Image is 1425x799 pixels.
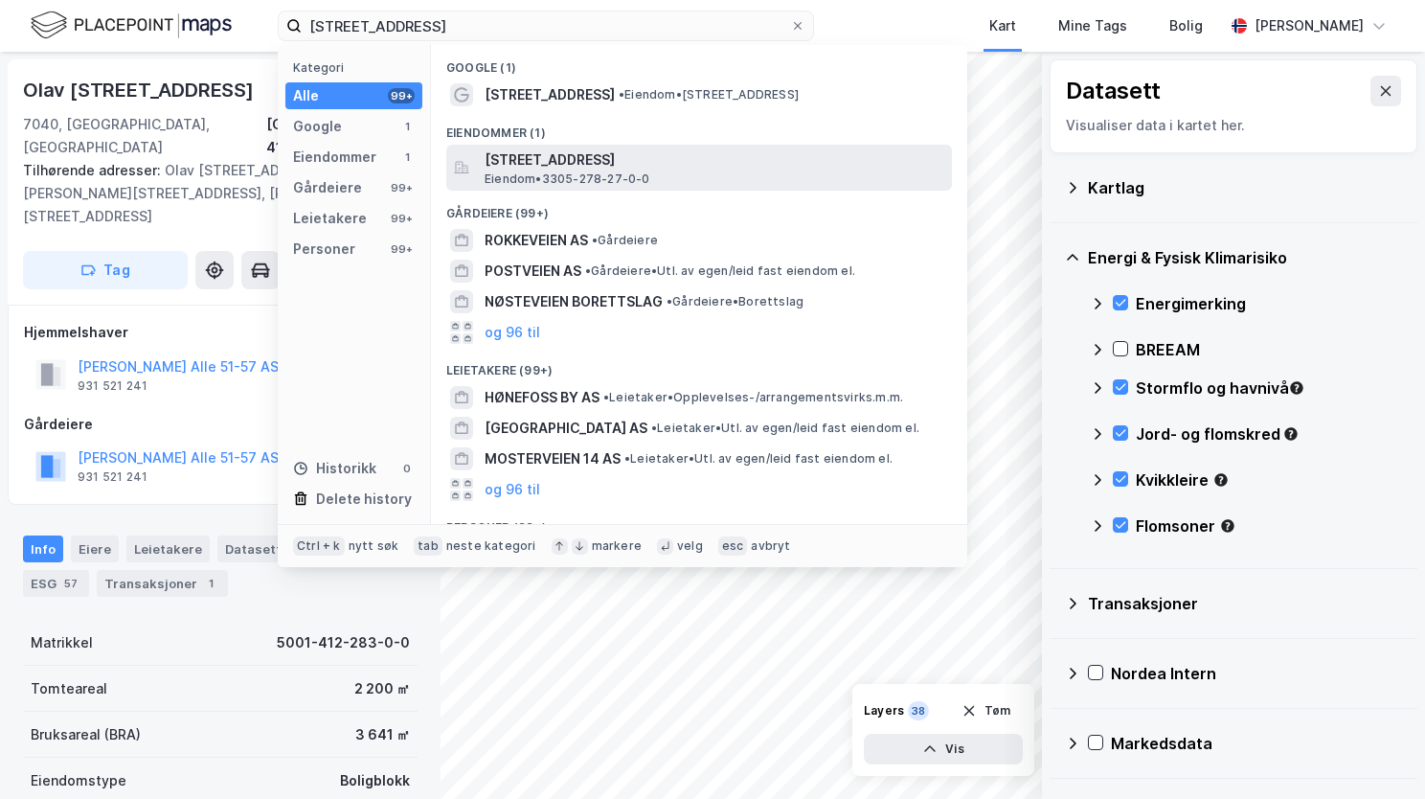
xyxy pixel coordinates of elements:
div: Eiere [71,536,119,562]
div: 1 [201,574,220,593]
div: Datasett [217,536,289,562]
div: [PERSON_NAME] [1255,14,1364,37]
div: Energi & Fysisk Klimarisiko [1088,246,1402,269]
div: 99+ [388,88,415,103]
span: • [592,233,598,247]
span: [STREET_ADDRESS] [485,83,615,106]
div: Kategori [293,60,422,75]
div: avbryt [751,538,790,554]
div: Flomsoner [1136,514,1402,537]
div: Tooltip anchor [1219,517,1236,535]
img: logo.f888ab2527a4732fd821a326f86c7f29.svg [31,9,232,42]
div: 1 [399,119,415,134]
div: 1 [399,149,415,165]
span: • [603,390,609,404]
div: Ctrl + k [293,536,345,556]
div: 2 200 ㎡ [354,677,410,700]
div: 931 521 241 [78,378,147,394]
div: Eiendommer [293,146,376,169]
div: 38 [908,701,929,720]
div: Mine Tags [1058,14,1127,37]
div: Datasett [1066,76,1161,106]
span: [GEOGRAPHIC_DATA] AS [485,417,647,440]
div: 99+ [388,180,415,195]
div: ESG [23,570,89,597]
span: • [624,451,630,466]
span: Gårdeiere [592,233,658,248]
div: Gårdeiere (99+) [431,191,967,225]
div: markere [592,538,642,554]
div: Energimerking [1136,292,1402,315]
span: Gårdeiere • Utl. av egen/leid fast eiendom el. [585,263,855,279]
div: 7040, [GEOGRAPHIC_DATA], [GEOGRAPHIC_DATA] [23,113,266,159]
div: Kvikkleire [1136,468,1402,491]
span: Eiendom • [STREET_ADDRESS] [619,87,799,103]
div: Olav [STREET_ADDRESS], [PERSON_NAME][STREET_ADDRESS], [PERSON_NAME][STREET_ADDRESS] [23,159,402,228]
div: 0 [399,461,415,476]
div: 99+ [388,211,415,226]
div: Leietakere (99+) [431,348,967,382]
span: Leietaker • Utl. av egen/leid fast eiendom el. [624,451,893,467]
span: HØNEFOSS BY AS [485,386,599,409]
div: BREEAM [1136,338,1402,361]
div: Eiendomstype [31,769,126,792]
div: Kart [989,14,1016,37]
div: Eiendommer (1) [431,110,967,145]
div: Transaksjoner [97,570,228,597]
div: neste kategori [446,538,536,554]
button: Vis [864,734,1023,765]
div: velg [677,538,703,554]
div: Gårdeiere [24,413,417,436]
div: Hjemmelshaver [24,321,417,344]
div: Stormflo og havnivå [1136,377,1402,399]
div: 99+ [388,241,415,257]
div: Leietakere [293,207,367,230]
span: • [619,87,624,102]
span: Leietaker • Opplevelses-/arrangementsvirks.m.m. [603,390,903,405]
div: Boligblokk [340,769,410,792]
span: MOSTERVEIEN 14 AS [485,447,621,470]
div: Alle [293,84,319,107]
div: Personer (99+) [431,505,967,539]
div: Leietakere [126,536,210,562]
button: og 96 til [485,321,540,344]
div: Transaksjoner [1088,592,1402,615]
div: Tooltip anchor [1212,471,1230,489]
div: Kartlag [1088,176,1402,199]
div: Nordea Intern [1111,662,1402,685]
input: Søk på adresse, matrikkel, gårdeiere, leietakere eller personer [302,11,790,40]
span: [STREET_ADDRESS] [485,148,944,171]
div: nytt søk [349,538,399,554]
span: POSTVEIEN AS [485,260,581,283]
div: Bruksareal (BRA) [31,723,141,746]
div: 931 521 241 [78,469,147,485]
iframe: Chat Widget [1329,707,1425,799]
div: 5001-412-283-0-0 [277,631,410,654]
span: • [585,263,591,278]
div: Bolig [1169,14,1203,37]
div: Markedsdata [1111,732,1402,755]
div: Personer [293,238,355,261]
div: Olav [STREET_ADDRESS] [23,75,258,105]
div: 3 641 ㎡ [355,723,410,746]
button: og 96 til [485,478,540,501]
div: Google (1) [431,45,967,80]
div: [GEOGRAPHIC_DATA], 412/283 [266,113,418,159]
div: Layers [864,703,904,719]
div: Matrikkel [31,631,93,654]
span: NØSTEVEIEN BORETTSLAG [485,290,663,313]
div: Info [23,536,63,562]
div: Tooltip anchor [1288,379,1305,397]
span: Eiendom • 3305-278-27-0-0 [485,171,650,187]
button: Tøm [949,696,1023,726]
div: Tomteareal [31,677,107,700]
span: Gårdeiere • Borettslag [667,294,803,309]
div: Historikk [293,457,376,480]
button: Tag [23,251,188,289]
div: tab [414,536,442,556]
div: 57 [60,574,81,593]
div: esc [718,536,748,556]
span: Leietaker • Utl. av egen/leid fast eiendom el. [651,421,919,436]
div: Visualiser data i kartet her. [1066,114,1401,137]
